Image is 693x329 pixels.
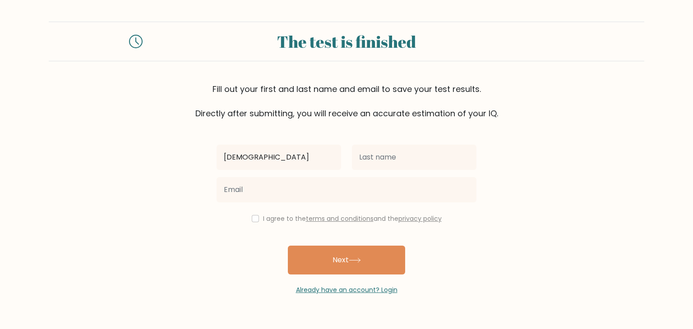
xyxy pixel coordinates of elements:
[288,246,405,274] button: Next
[352,145,476,170] input: Last name
[263,214,442,223] label: I agree to the and the
[296,285,397,294] a: Already have an account? Login
[306,214,374,223] a: terms and conditions
[153,29,540,54] div: The test is finished
[217,145,341,170] input: First name
[398,214,442,223] a: privacy policy
[49,83,644,119] div: Fill out your first and last name and email to save your test results. Directly after submitting,...
[217,177,476,202] input: Email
